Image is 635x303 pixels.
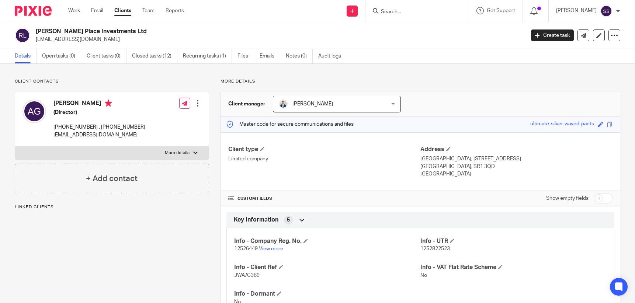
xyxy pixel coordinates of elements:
a: View more [259,246,283,251]
span: Key Information [234,216,278,224]
p: [EMAIL_ADDRESS][DOMAIN_NAME] [36,36,520,43]
label: Show empty fields [546,195,589,202]
h4: CUSTOM FIELDS [228,196,420,202]
span: Get Support [487,8,515,13]
p: [PHONE_NUMBER] , [PHONE_NUMBER] [53,123,145,131]
a: Team [142,7,155,14]
h4: Info - UTR [420,237,607,245]
span: No [420,273,427,278]
p: Linked clients [15,204,209,210]
a: Audit logs [318,49,347,63]
a: Create task [531,29,574,41]
h4: + Add contact [86,173,138,184]
p: [GEOGRAPHIC_DATA], [STREET_ADDRESS] [420,155,613,163]
img: svg%3E [600,5,612,17]
p: Client contacts [15,79,209,84]
p: [EMAIL_ADDRESS][DOMAIN_NAME] [53,131,145,139]
img: svg%3E [22,100,46,123]
a: Client tasks (0) [87,49,126,63]
a: Details [15,49,37,63]
span: 5 [287,216,290,224]
a: Emails [260,49,280,63]
h4: [PERSON_NAME] [53,100,145,109]
a: Work [68,7,80,14]
div: ultimate-silver-waved-pants [530,120,594,129]
h4: Info - Dormant [234,290,420,298]
span: 12526449 [234,246,258,251]
input: Search [380,9,447,15]
span: JWA/C389 [234,273,260,278]
p: More details [221,79,620,84]
p: [GEOGRAPHIC_DATA], SR1 3QD [420,163,613,170]
h4: Info - Company Reg. No. [234,237,420,245]
p: Limited company [228,155,420,163]
span: 1252822523 [420,246,450,251]
h4: Info - Client Ref [234,264,420,271]
p: More details [165,150,190,156]
p: [GEOGRAPHIC_DATA] [420,170,613,178]
h5: (Director) [53,109,145,116]
img: LinkedIn%20Profile.jpeg [279,100,288,108]
h4: Address [420,146,613,153]
h4: Client type [228,146,420,153]
a: Clients [114,7,131,14]
a: Notes (0) [286,49,313,63]
a: Reports [166,7,184,14]
a: Email [91,7,103,14]
a: Open tasks (0) [42,49,81,63]
img: svg%3E [15,28,30,43]
i: Primary [105,100,112,107]
h3: Client manager [228,100,266,108]
img: Pixie [15,6,52,16]
p: Master code for secure communications and files [226,121,354,128]
a: Files [237,49,254,63]
h4: Info - VAT Flat Rate Scheme [420,264,607,271]
p: [PERSON_NAME] [556,7,597,14]
h2: [PERSON_NAME] Place Investments Ltd [36,28,423,35]
a: Recurring tasks (1) [183,49,232,63]
span: [PERSON_NAME] [292,101,333,107]
a: Closed tasks (12) [132,49,177,63]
